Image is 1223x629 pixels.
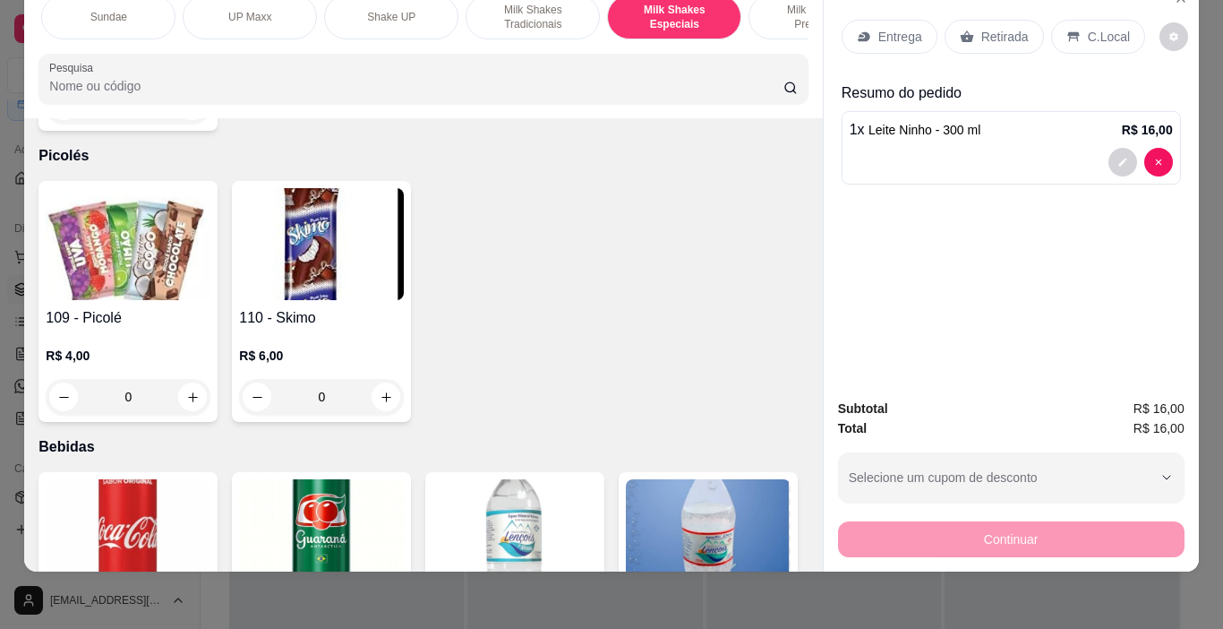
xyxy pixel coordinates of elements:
img: product-image [239,479,404,591]
p: Resumo do pedido [842,82,1181,104]
p: Milk Shakes Tradicionais [481,3,585,31]
img: product-image [46,188,210,300]
img: product-image [239,188,404,300]
button: decrease-product-quantity [243,383,271,411]
button: decrease-product-quantity [1108,148,1137,177]
button: Selecione um cupom de desconto [838,452,1185,503]
span: Leite Ninho - 300 ml [868,123,980,137]
button: increase-product-quantity [178,383,207,411]
img: product-image [432,479,597,591]
label: Pesquisa [49,60,99,75]
button: increase-product-quantity [372,383,400,411]
button: decrease-product-quantity [1159,22,1188,51]
span: R$ 16,00 [1133,418,1185,438]
span: R$ 16,00 [1133,399,1185,418]
p: UP Maxx [228,10,271,24]
h4: 109 - Picolé [46,307,210,329]
p: Milk Shakes Premium [764,3,868,31]
p: R$ 6,00 [239,347,404,365]
p: Picolés [38,145,808,167]
h4: 110 - Skimo [239,307,404,329]
p: Shake UP [367,10,415,24]
strong: Subtotal [838,401,888,416]
button: decrease-product-quantity [49,383,78,411]
p: Retirada [981,28,1029,46]
img: product-image [46,479,210,591]
p: R$ 4,00 [46,347,210,365]
input: Pesquisa [49,77,783,95]
p: Bebidas [38,436,808,458]
p: C.Local [1088,28,1130,46]
p: Milk Shakes Especiais [622,3,726,31]
p: R$ 16,00 [1122,121,1173,139]
button: decrease-product-quantity [1144,148,1173,177]
p: 1 x [850,119,981,141]
strong: Total [838,421,867,435]
p: Entrega [878,28,922,46]
p: Sundae [90,10,127,24]
img: product-image [626,479,791,591]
